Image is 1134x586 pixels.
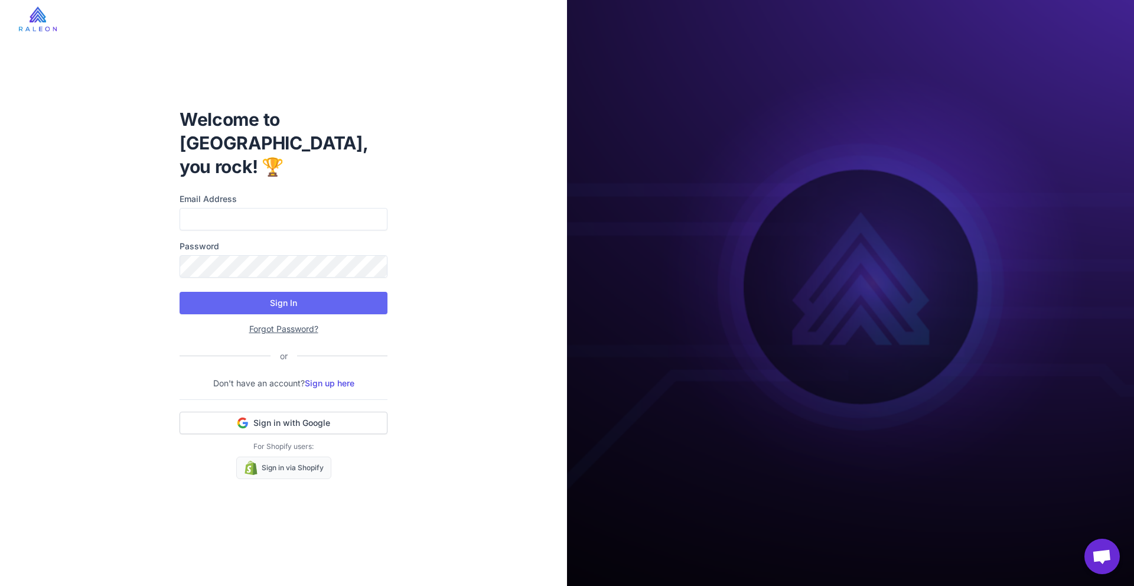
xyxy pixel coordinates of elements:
[19,6,57,31] img: raleon-logo-whitebg.9aac0268.jpg
[180,292,387,314] button: Sign In
[249,324,318,334] a: Forgot Password?
[180,412,387,434] button: Sign in with Google
[180,377,387,390] p: Don't have an account?
[180,193,387,206] label: Email Address
[253,417,330,429] span: Sign in with Google
[180,441,387,452] p: For Shopify users:
[305,378,354,388] a: Sign up here
[271,350,297,363] div: or
[1084,539,1120,574] a: Bate-papo aberto
[236,457,331,479] a: Sign in via Shopify
[180,108,387,178] h1: Welcome to [GEOGRAPHIC_DATA], you rock! 🏆
[180,240,387,253] label: Password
